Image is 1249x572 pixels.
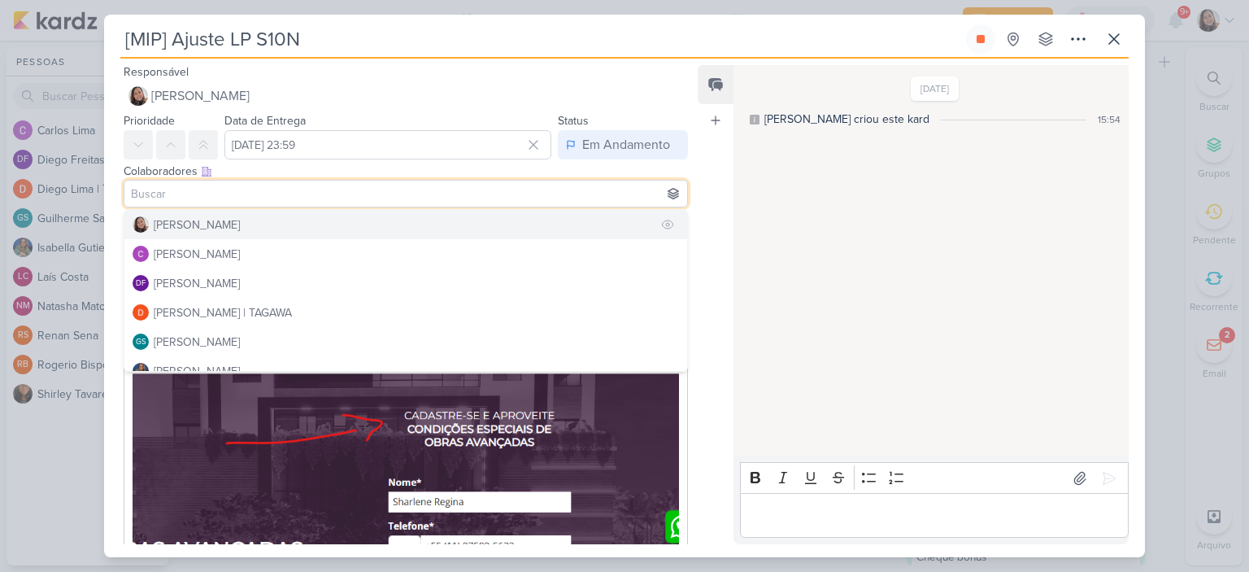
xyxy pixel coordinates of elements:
label: Responsável [124,65,189,79]
label: Data de Entrega [224,114,306,128]
button: [PERSON_NAME] | TAGAWA [124,298,687,327]
div: Diego Freitas [133,275,149,291]
div: Parar relógio [974,33,987,46]
img: Sharlene Khoury [133,216,149,233]
div: Em Andamento [582,135,670,155]
button: DF [PERSON_NAME] [124,269,687,298]
button: Em Andamento [558,130,688,159]
div: [PERSON_NAME] [154,216,240,234]
input: Kard Sem Título [120,24,963,54]
p: DF [136,280,146,288]
div: Editor editing area: main [740,493,1129,538]
div: [PERSON_NAME] [154,275,240,292]
p: GS [136,338,146,347]
button: GS [PERSON_NAME] [124,327,687,356]
img: Carlos Lima [133,246,149,262]
img: Sharlene Khoury [128,86,148,106]
div: [PERSON_NAME] [154,246,240,263]
div: [PERSON_NAME] | TAGAWA [154,304,292,321]
button: [PERSON_NAME] [124,81,688,111]
span: [PERSON_NAME] [151,86,250,106]
img: Isabella Gutierres [133,363,149,379]
input: Select a date [224,130,551,159]
label: Prioridade [124,114,175,128]
button: [PERSON_NAME] [124,239,687,269]
div: 15:54 [1098,112,1121,127]
div: [PERSON_NAME] [154,334,240,351]
div: Editor toolbar [740,462,1129,494]
input: Buscar [128,184,684,203]
div: [PERSON_NAME] [154,363,240,380]
div: Guilherme Santos [133,334,149,350]
div: [PERSON_NAME] criou este kard [764,111,929,128]
button: [PERSON_NAME] [124,356,687,386]
img: Diego Lima | TAGAWA [133,304,149,321]
div: Colaboradores [124,163,688,180]
label: Status [558,114,589,128]
button: [PERSON_NAME] [124,210,687,239]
